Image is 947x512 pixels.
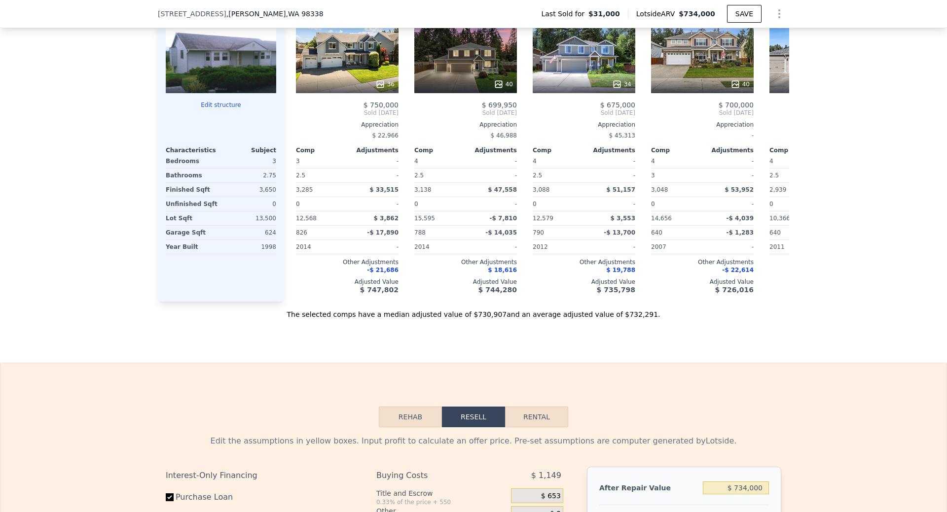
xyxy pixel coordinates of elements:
span: $ 750,000 [364,101,399,109]
span: -$ 1,283 [727,229,754,236]
div: Title and Escrow [376,488,507,498]
div: Comp [414,146,466,154]
div: The selected comps have a median adjusted value of $730,907 and an average adjusted value of $732... [158,302,789,319]
div: Interest-Only Financing [166,467,353,484]
div: Adjustments [702,146,754,154]
div: Lot Sqft [166,211,219,225]
div: - [704,169,754,182]
span: , [PERSON_NAME] [226,9,324,19]
button: Edit structure [166,101,276,109]
div: After Repair Value [599,479,699,497]
div: Adjustments [347,146,399,154]
div: Other Adjustments [414,258,517,266]
div: - [468,154,517,168]
span: 3,048 [651,186,668,193]
span: 0 [296,201,300,207]
span: 12,568 [296,215,317,222]
span: [STREET_ADDRESS] [158,9,226,19]
div: 3 [223,154,276,168]
span: Last Sold for [541,9,588,19]
div: 2007 [651,240,700,254]
div: Bathrooms [166,169,219,182]
span: 640 [651,229,662,236]
span: $ 3,862 [374,215,399,222]
span: $734,000 [679,10,715,18]
span: $ 3,553 [611,215,635,222]
div: Adjustments [466,146,517,154]
div: 13,500 [223,211,276,225]
span: -$ 4,039 [727,215,754,222]
div: - [586,197,635,211]
input: Purchase Loan [166,493,174,501]
span: 640 [769,229,781,236]
span: 788 [414,229,426,236]
div: 40 [494,79,513,89]
span: 4 [414,158,418,165]
span: Sold [DATE] [533,109,635,117]
div: - [349,154,399,168]
div: 2.75 [223,169,276,182]
span: $ 1,149 [531,467,561,484]
span: 0 [769,201,773,207]
span: 4 [533,158,537,165]
div: Adjusted Value [414,278,517,286]
div: - [586,169,635,182]
div: - [349,169,399,182]
div: Comp [651,146,702,154]
div: 2014 [414,240,464,254]
div: - [586,154,635,168]
span: -$ 22,614 [722,267,754,273]
span: -$ 14,035 [485,229,517,236]
span: $ 726,016 [715,286,754,294]
div: - [468,169,517,182]
span: $ 699,950 [482,101,517,109]
button: Rehab [379,407,442,427]
div: 2.5 [533,169,582,182]
span: 4 [769,158,773,165]
span: 12,579 [533,215,553,222]
div: Bedrooms [166,154,219,168]
label: Purchase Loan [166,488,276,506]
div: Comp [769,146,821,154]
div: Other Adjustments [296,258,399,266]
div: Appreciation [533,121,635,129]
div: Garage Sqft [166,226,219,239]
div: Unfinished Sqft [166,197,219,211]
span: 0 [533,201,537,207]
div: Other Adjustments [769,258,872,266]
div: 2.5 [769,169,819,182]
div: Edit the assumptions in yellow boxes. Input profit to calculate an offer price. Pre-set assumptio... [166,435,781,447]
div: Comp [533,146,584,154]
div: 2012 [533,240,582,254]
span: $31,000 [588,9,620,19]
span: 4 [651,158,655,165]
span: 15,595 [414,215,435,222]
span: $ 47,558 [488,186,517,193]
div: Adjusted Value [533,278,635,286]
button: Rental [505,407,568,427]
span: 3,088 [533,186,549,193]
span: $ 700,000 [719,101,754,109]
span: 14,656 [651,215,672,222]
div: 36 [375,79,395,89]
button: Show Options [769,4,789,24]
span: Sold [DATE] [296,109,399,117]
span: $ 675,000 [600,101,635,109]
span: $ 51,157 [606,186,635,193]
span: , WA 98338 [286,10,324,18]
span: -$ 13,700 [604,229,635,236]
div: 2.5 [414,169,464,182]
div: Adjusted Value [296,278,399,286]
span: $ 18,616 [488,267,517,273]
span: $ 19,788 [606,267,635,273]
div: 1998 [223,240,276,254]
div: Other Adjustments [533,258,635,266]
div: Characteristics [166,146,221,154]
div: - [586,240,635,254]
div: 2014 [296,240,345,254]
div: 2011 [769,240,819,254]
div: 34 [612,79,631,89]
div: Other Adjustments [651,258,754,266]
span: $ 744,280 [478,286,517,294]
div: - [704,197,754,211]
